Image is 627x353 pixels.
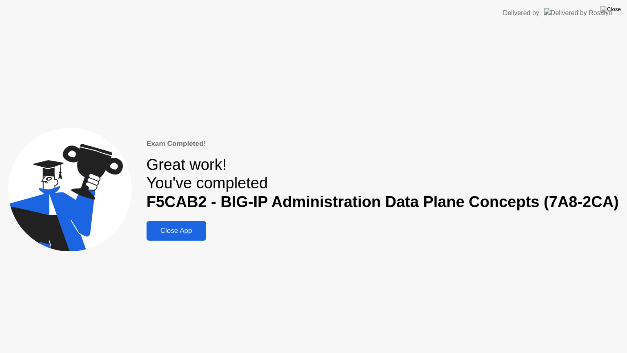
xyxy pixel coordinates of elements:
[147,193,619,210] b: F5CAB2 - BIG-IP Administration Data Plane Concepts (7A8-2CA)
[544,8,612,18] img: Delivered by Rosalyn
[147,156,619,212] div: Great work! You've completed
[600,6,621,13] img: Close
[147,139,619,149] div: Exam Completed!
[503,8,539,18] div: Delivered by
[147,221,206,241] button: Close App
[149,227,204,235] div: Close App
